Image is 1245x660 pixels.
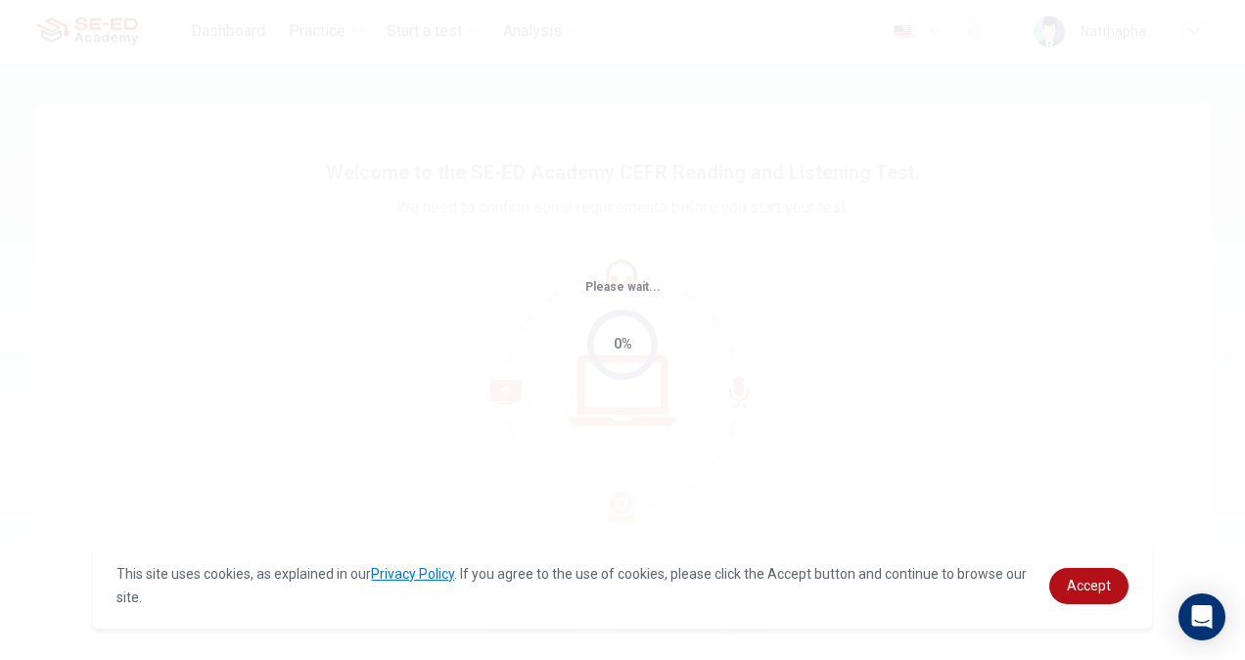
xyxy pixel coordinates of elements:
[371,566,454,582] a: Privacy Policy
[1067,578,1111,593] span: Accept
[116,566,1027,605] span: This site uses cookies, as explained in our . If you agree to the use of cookies, please click th...
[93,542,1151,629] div: cookieconsent
[1178,593,1225,640] div: Open Intercom Messenger
[585,280,661,294] span: Please wait...
[614,333,632,355] div: 0%
[1049,568,1129,604] a: dismiss cookie message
